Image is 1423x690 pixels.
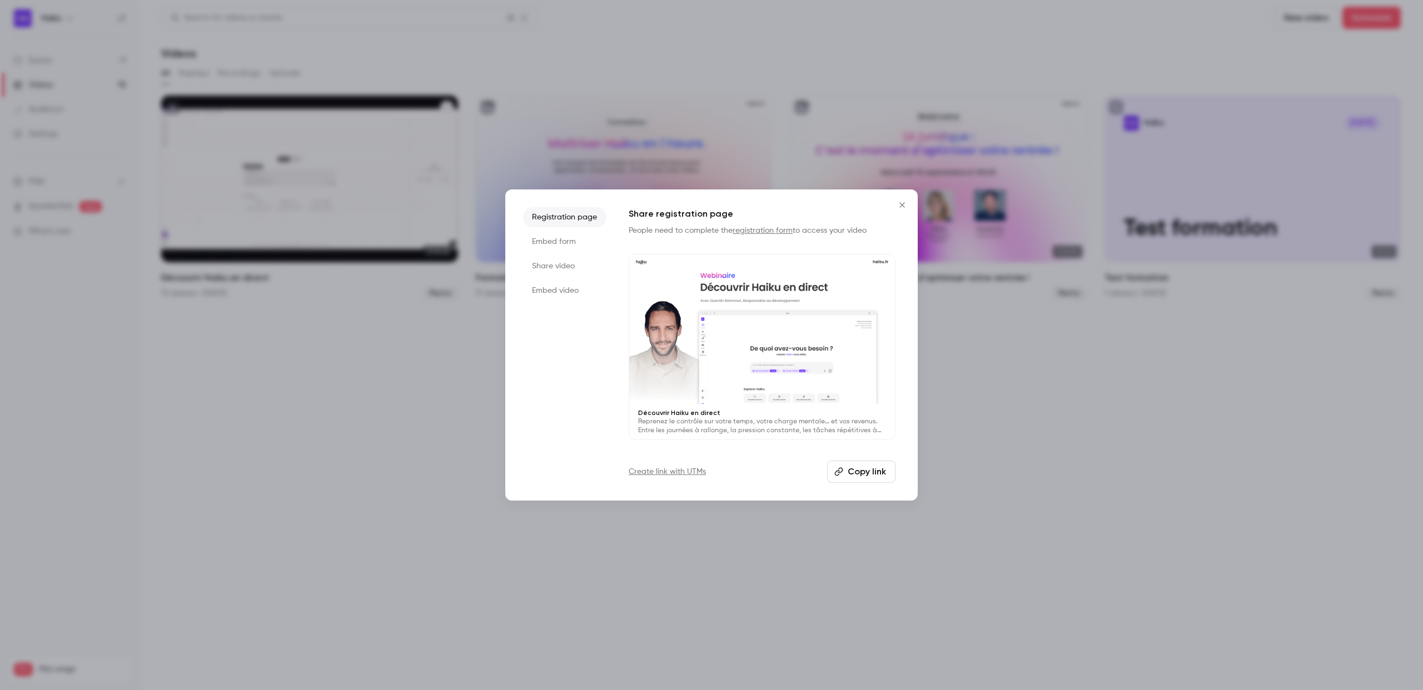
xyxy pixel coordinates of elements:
li: Embed form [523,232,606,252]
a: Découvrir Haiku en directReprenez le contrôle sur votre temps, votre charge mentale… et vos reven... [629,254,895,440]
p: Reprenez le contrôle sur votre temps, votre charge mentale… et vos revenus. Entre les journées à ... [638,417,886,435]
a: Create link with UTMs [629,466,706,477]
li: Share video [523,256,606,276]
h1: Share registration page [629,207,895,221]
button: Copy link [827,461,895,483]
p: Découvrir Haiku en direct [638,408,886,417]
a: registration form [733,227,793,234]
p: People need to complete the to access your video [629,225,895,236]
li: Registration page [523,207,606,227]
button: Close [891,194,913,216]
li: Embed video [523,281,606,301]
